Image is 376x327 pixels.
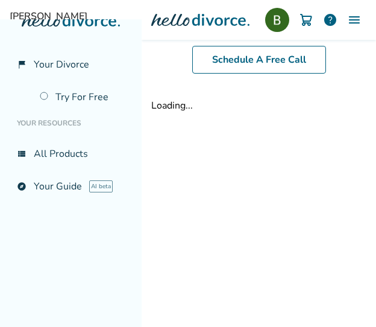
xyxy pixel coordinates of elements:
[347,13,362,27] img: Menu
[17,149,27,159] span: view_list
[17,60,27,69] span: flag_2
[192,46,326,74] a: Schedule A Free Call
[10,51,132,78] a: flag_2Your Divorce
[17,182,27,191] span: explore
[10,140,132,168] a: view_listAll Products
[323,13,337,27] a: help
[265,8,289,32] img: Bryon
[10,173,132,200] a: exploreYour GuideAI beta
[34,58,89,71] span: Your Divorce
[89,180,113,192] span: AI beta
[33,83,132,111] a: Try For Free
[10,111,132,135] li: Your Resources
[299,13,313,27] img: Cart
[10,10,366,23] span: [PERSON_NAME]
[151,99,366,112] div: Loading...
